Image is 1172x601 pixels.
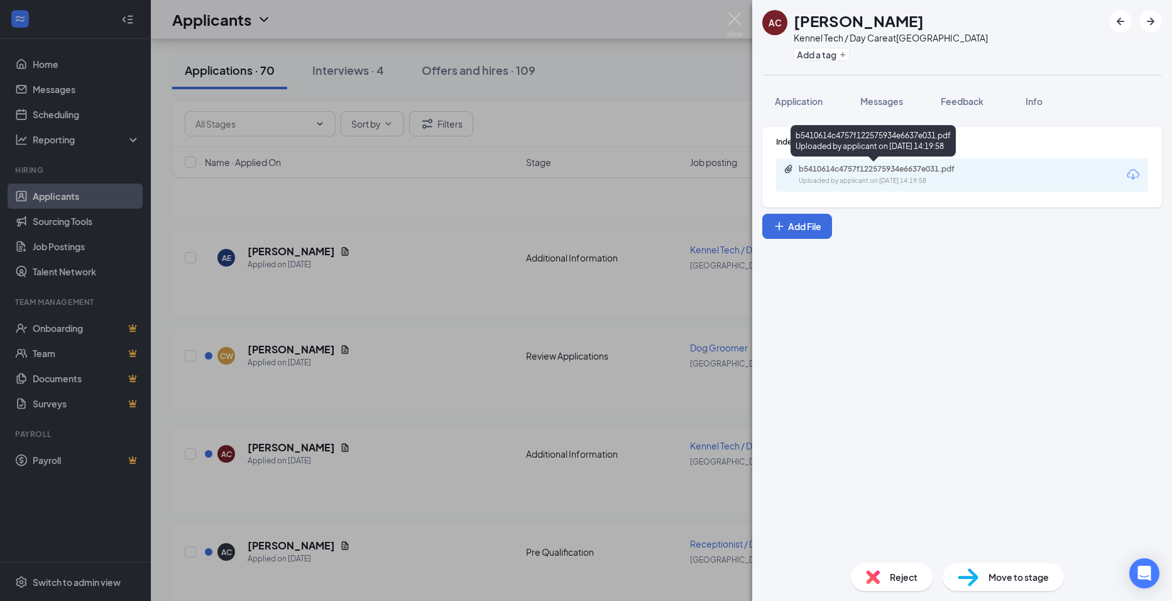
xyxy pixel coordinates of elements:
[775,96,823,107] span: Application
[794,48,850,61] button: PlusAdd a tag
[776,136,1148,147] div: Indeed Resume
[1129,558,1159,588] div: Open Intercom Messenger
[1113,14,1128,29] svg: ArrowLeftNew
[839,51,846,58] svg: Plus
[1139,10,1162,33] button: ArrowRight
[860,96,903,107] span: Messages
[890,570,917,584] span: Reject
[989,570,1049,584] span: Move to stage
[784,164,794,174] svg: Paperclip
[799,164,975,174] div: b5410614c4757f122575934e6637e031.pdf
[799,176,987,186] div: Uploaded by applicant on [DATE] 14:19:58
[784,164,987,186] a: Paperclipb5410614c4757f122575934e6637e031.pdfUploaded by applicant on [DATE] 14:19:58
[1026,96,1043,107] span: Info
[794,10,924,31] h1: [PERSON_NAME]
[1143,14,1158,29] svg: ArrowRight
[769,16,782,29] div: AC
[941,96,983,107] span: Feedback
[762,214,832,239] button: Add FilePlus
[794,31,988,44] div: Kennel Tech / Day Care at [GEOGRAPHIC_DATA]
[1125,167,1141,182] svg: Download
[791,125,956,157] div: b5410614c4757f122575934e6637e031.pdf Uploaded by applicant on [DATE] 14:19:58
[773,220,786,233] svg: Plus
[1109,10,1132,33] button: ArrowLeftNew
